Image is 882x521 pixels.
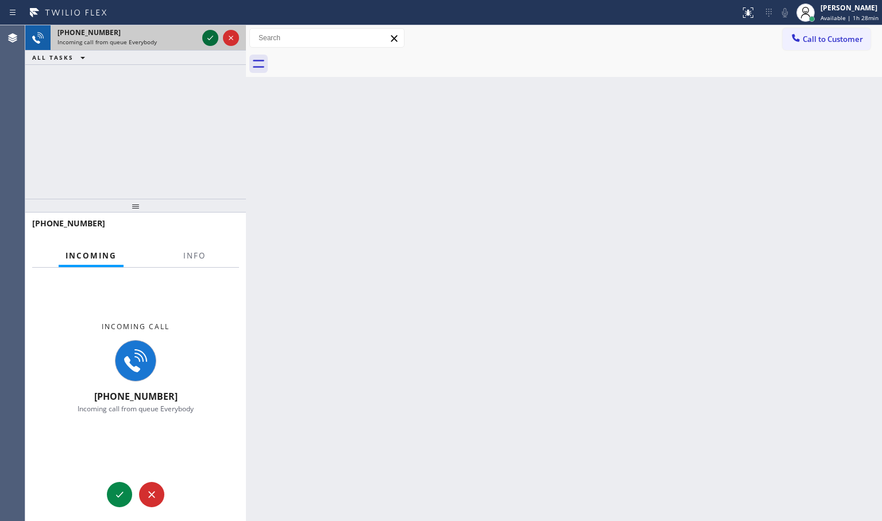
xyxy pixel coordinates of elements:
[821,3,879,13] div: [PERSON_NAME]
[25,51,97,64] button: ALL TASKS
[57,28,121,37] span: [PHONE_NUMBER]
[202,30,218,46] button: Accept
[66,250,117,261] span: Incoming
[777,5,793,21] button: Mute
[803,34,863,44] span: Call to Customer
[139,482,164,507] button: Reject
[32,53,74,61] span: ALL TASKS
[78,404,194,414] span: Incoming call from queue Everybody
[59,245,124,267] button: Incoming
[183,250,206,261] span: Info
[250,29,404,47] input: Search
[102,322,170,331] span: Incoming call
[94,390,178,403] span: [PHONE_NUMBER]
[176,245,213,267] button: Info
[107,482,132,507] button: Accept
[57,38,157,46] span: Incoming call from queue Everybody
[32,218,105,229] span: [PHONE_NUMBER]
[223,30,239,46] button: Reject
[821,14,879,22] span: Available | 1h 28min
[783,28,871,50] button: Call to Customer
